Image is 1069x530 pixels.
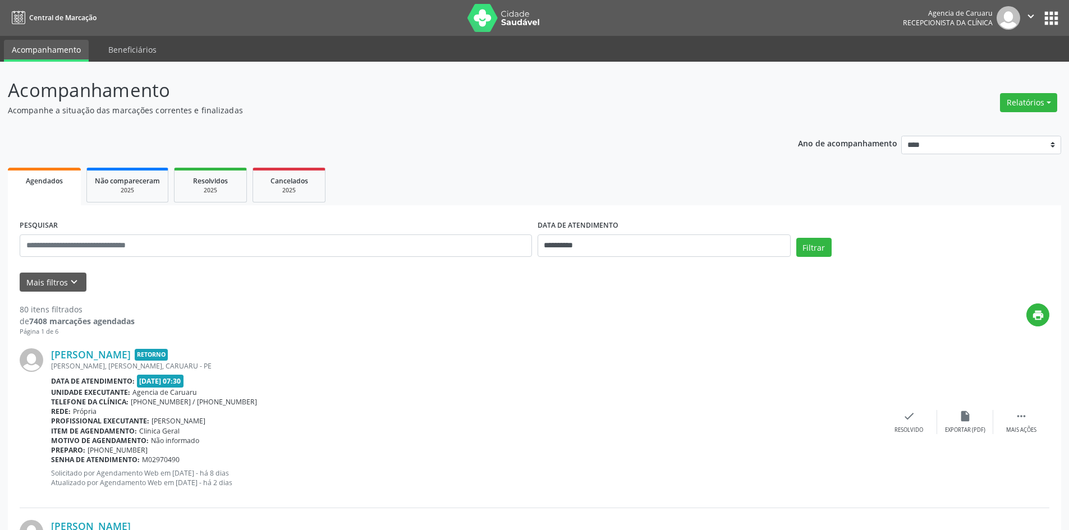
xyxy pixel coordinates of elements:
button:  [1020,6,1042,30]
b: Item de agendamento: [51,426,137,436]
b: Profissional executante: [51,416,149,426]
span: Agendados [26,176,63,186]
b: Senha de atendimento: [51,455,140,464]
p: Acompanhamento [8,76,745,104]
div: 2025 [95,186,160,195]
i:  [1015,410,1027,422]
a: Beneficiários [100,40,164,59]
span: Não informado [151,436,199,445]
i:  [1025,10,1037,22]
img: img [20,348,43,372]
span: Agencia de Caruaru [132,388,197,397]
span: Resolvidos [193,176,228,186]
b: Rede: [51,407,71,416]
span: Cancelados [270,176,308,186]
div: 2025 [182,186,238,195]
i: insert_drive_file [959,410,971,422]
img: img [997,6,1020,30]
span: Recepcionista da clínica [903,18,993,27]
p: Ano de acompanhamento [798,136,897,150]
span: Não compareceram [95,176,160,186]
b: Preparo: [51,445,85,455]
span: Própria [73,407,97,416]
div: Resolvido [894,426,923,434]
div: 2025 [261,186,317,195]
i: check [903,410,915,422]
div: Mais ações [1006,426,1036,434]
p: Acompanhe a situação das marcações correntes e finalizadas [8,104,745,116]
i: print [1032,309,1044,321]
span: M02970490 [142,455,180,464]
button: Filtrar [796,238,832,257]
i: keyboard_arrow_down [68,276,80,288]
button: Relatórios [1000,93,1057,112]
span: Retorno [135,349,168,361]
div: Página 1 de 6 [20,327,135,337]
span: [DATE] 07:30 [137,375,184,388]
b: Telefone da clínica: [51,397,129,407]
b: Unidade executante: [51,388,130,397]
label: DATA DE ATENDIMENTO [538,217,618,234]
div: Agencia de Caruaru [903,8,993,18]
span: [PHONE_NUMBER] / [PHONE_NUMBER] [131,397,257,407]
p: Solicitado por Agendamento Web em [DATE] - há 8 dias Atualizado por Agendamento Web em [DATE] - h... [51,468,881,487]
a: Central de Marcação [8,8,97,27]
button: apps [1042,8,1061,28]
button: print [1026,303,1049,326]
div: 80 itens filtrados [20,303,135,315]
span: Clinica Geral [139,426,180,436]
label: PESQUISAR [20,217,58,234]
div: Exportar (PDF) [945,426,985,434]
span: [PHONE_NUMBER] [88,445,148,455]
span: Central de Marcação [29,13,97,22]
strong: 7408 marcações agendadas [29,316,135,326]
button: Mais filtroskeyboard_arrow_down [20,273,86,292]
div: [PERSON_NAME], [PERSON_NAME], CARUARU - PE [51,361,881,371]
b: Motivo de agendamento: [51,436,149,445]
a: [PERSON_NAME] [51,348,131,361]
b: Data de atendimento: [51,376,135,386]
a: Acompanhamento [4,40,89,62]
span: [PERSON_NAME] [152,416,205,426]
div: de [20,315,135,327]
